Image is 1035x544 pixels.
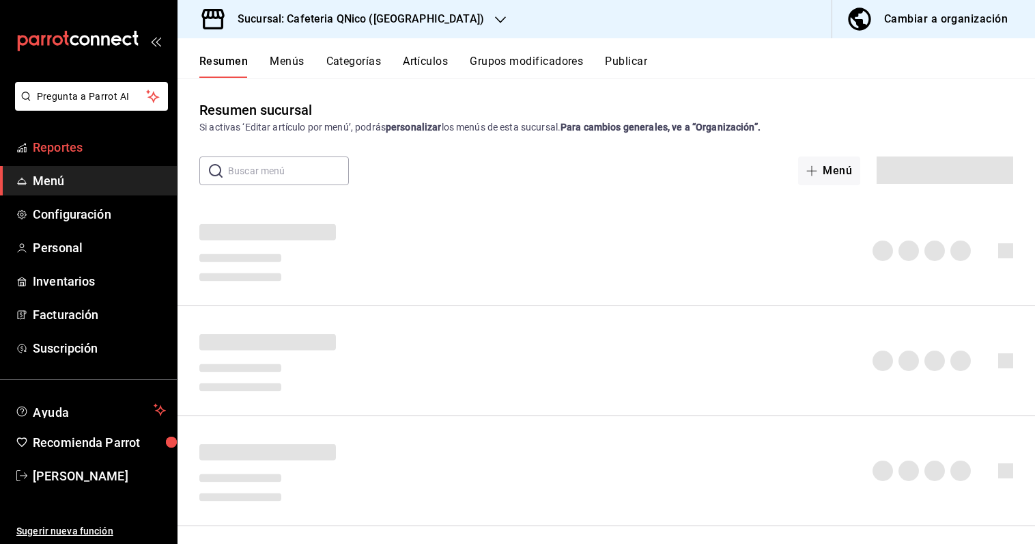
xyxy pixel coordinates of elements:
[199,55,1035,78] div: navigation tabs
[33,402,148,418] span: Ayuda
[199,100,312,120] div: Resumen sucursal
[33,239,166,257] span: Personal
[33,205,166,223] span: Configuración
[199,55,248,78] button: Resumen
[150,36,161,46] button: open_drawer_menu
[37,90,147,104] span: Pregunta a Parrot AI
[884,10,1008,29] div: Cambiar a organización
[326,55,382,78] button: Categorías
[16,524,166,539] span: Sugerir nueva función
[228,157,349,185] input: Buscar menú
[605,55,647,78] button: Publicar
[270,55,304,78] button: Menús
[798,157,860,185] button: Menú
[33,467,166,485] span: [PERSON_NAME]
[33,272,166,290] span: Inventarios
[10,99,168,113] a: Pregunta a Parrot AI
[403,55,448,78] button: Artículos
[33,305,166,324] span: Facturación
[15,82,168,111] button: Pregunta a Parrot AI
[33,433,166,452] span: Recomienda Parrot
[227,11,484,27] h3: Sucursal: Cafeteria QNico ([GEOGRAPHIC_DATA])
[470,55,583,78] button: Grupos modificadores
[386,122,442,133] strong: personalizar
[199,120,1013,135] div: Si activas ‘Editar artículo por menú’, podrás los menús de esta sucursal.
[33,138,166,157] span: Reportes
[561,122,761,133] strong: Para cambios generales, ve a “Organización”.
[33,339,166,357] span: Suscripción
[33,172,166,190] span: Menú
